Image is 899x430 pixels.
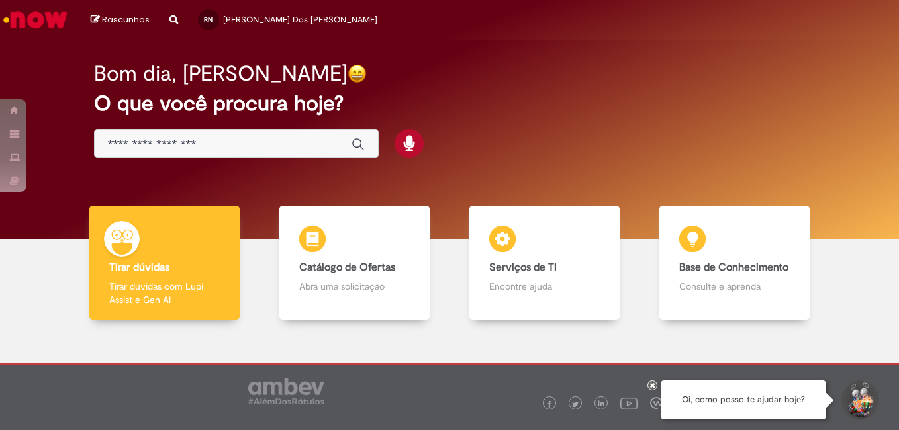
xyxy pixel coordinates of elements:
img: happy-face.png [348,64,367,83]
a: Serviços de TI Encontre ajuda [449,206,639,320]
p: Encontre ajuda [489,280,600,293]
p: Tirar dúvidas com Lupi Assist e Gen Ai [109,280,220,306]
h2: Bom dia, [PERSON_NAME] [94,62,348,85]
a: Tirar dúvidas Tirar dúvidas com Lupi Assist e Gen Ai [70,206,260,320]
img: logo_footer_ambev_rotulo_gray.png [248,378,324,404]
img: logo_footer_linkedin.png [598,400,604,408]
span: Rascunhos [102,13,150,26]
a: Catálogo de Ofertas Abra uma solicitação [260,206,449,320]
span: RN [204,15,213,24]
p: Consulte e aprenda [679,280,790,293]
a: Base de Conhecimento Consulte e aprenda [639,206,829,320]
img: logo_footer_twitter.png [572,401,579,408]
a: Rascunhos [91,14,150,26]
img: logo_footer_youtube.png [620,394,638,411]
img: logo_footer_workplace.png [650,397,662,409]
span: [PERSON_NAME] Dos [PERSON_NAME] [223,14,377,25]
b: Catálogo de Ofertas [299,261,395,274]
b: Tirar dúvidas [109,261,169,274]
b: Serviços de TI [489,261,557,274]
img: ServiceNow [1,7,70,33]
button: Iniciar Conversa de Suporte [839,380,879,420]
h2: O que você procura hoje? [94,92,806,115]
b: Base de Conhecimento [679,261,788,274]
div: Oi, como posso te ajudar hoje? [661,380,826,419]
img: logo_footer_facebook.png [546,401,553,408]
p: Abra uma solicitação [299,280,410,293]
